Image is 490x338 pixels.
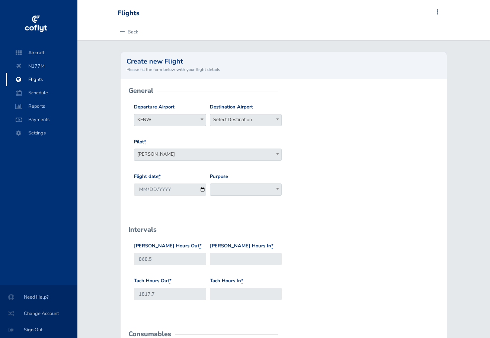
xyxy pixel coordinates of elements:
[9,323,68,337] span: Sign Out
[169,277,172,284] abbr: required
[134,277,172,285] label: Tach Hours Out
[134,149,282,161] span: Richard Hoesli
[13,46,70,59] span: Aircraft
[210,277,243,285] label: Tach Hours In
[126,66,441,73] small: Please fill the form below with your flight details
[134,114,206,125] span: KENW
[210,114,282,126] span: Select Destination
[210,103,253,111] label: Destination Airport
[118,9,140,17] div: Flights
[199,243,202,249] abbr: required
[128,226,157,233] h2: Intervals
[13,126,70,140] span: Settings
[118,24,138,40] a: Back
[128,331,171,337] h2: Consumables
[134,173,161,181] label: Flight date
[134,149,281,159] span: Richard Hoesli
[13,100,70,113] span: Reports
[134,242,202,250] label: [PERSON_NAME] Hours Out
[158,173,161,180] abbr: required
[134,103,174,111] label: Departure Airport
[23,13,48,35] img: coflyt logo
[13,59,70,73] span: N177M
[271,243,273,249] abbr: required
[13,86,70,100] span: Schedule
[13,73,70,86] span: Flights
[144,139,146,145] abbr: required
[210,242,273,250] label: [PERSON_NAME] Hours In
[134,138,146,146] label: Pilot
[126,58,441,65] h2: Create new Flight
[210,173,228,181] label: Purpose
[128,87,153,94] h2: General
[13,113,70,126] span: Payments
[241,277,243,284] abbr: required
[210,114,282,125] span: Select Destination
[134,114,206,126] span: KENW
[9,307,68,320] span: Change Account
[9,290,68,304] span: Need Help?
